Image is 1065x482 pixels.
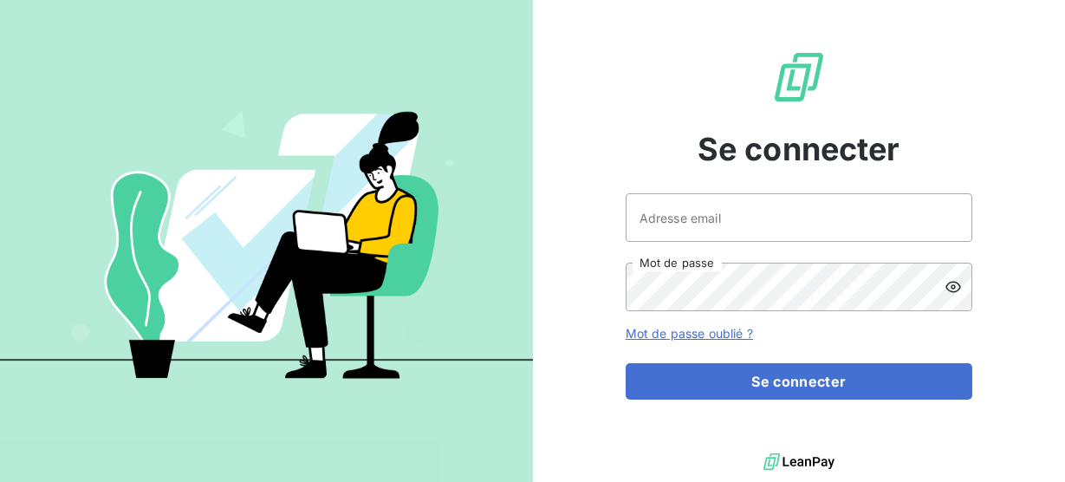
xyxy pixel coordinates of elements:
[626,363,972,400] button: Se connecter
[771,49,827,105] img: Logo LeanPay
[626,326,753,341] a: Mot de passe oublié ?
[698,126,900,173] span: Se connecter
[763,449,834,475] img: logo
[626,193,972,242] input: placeholder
